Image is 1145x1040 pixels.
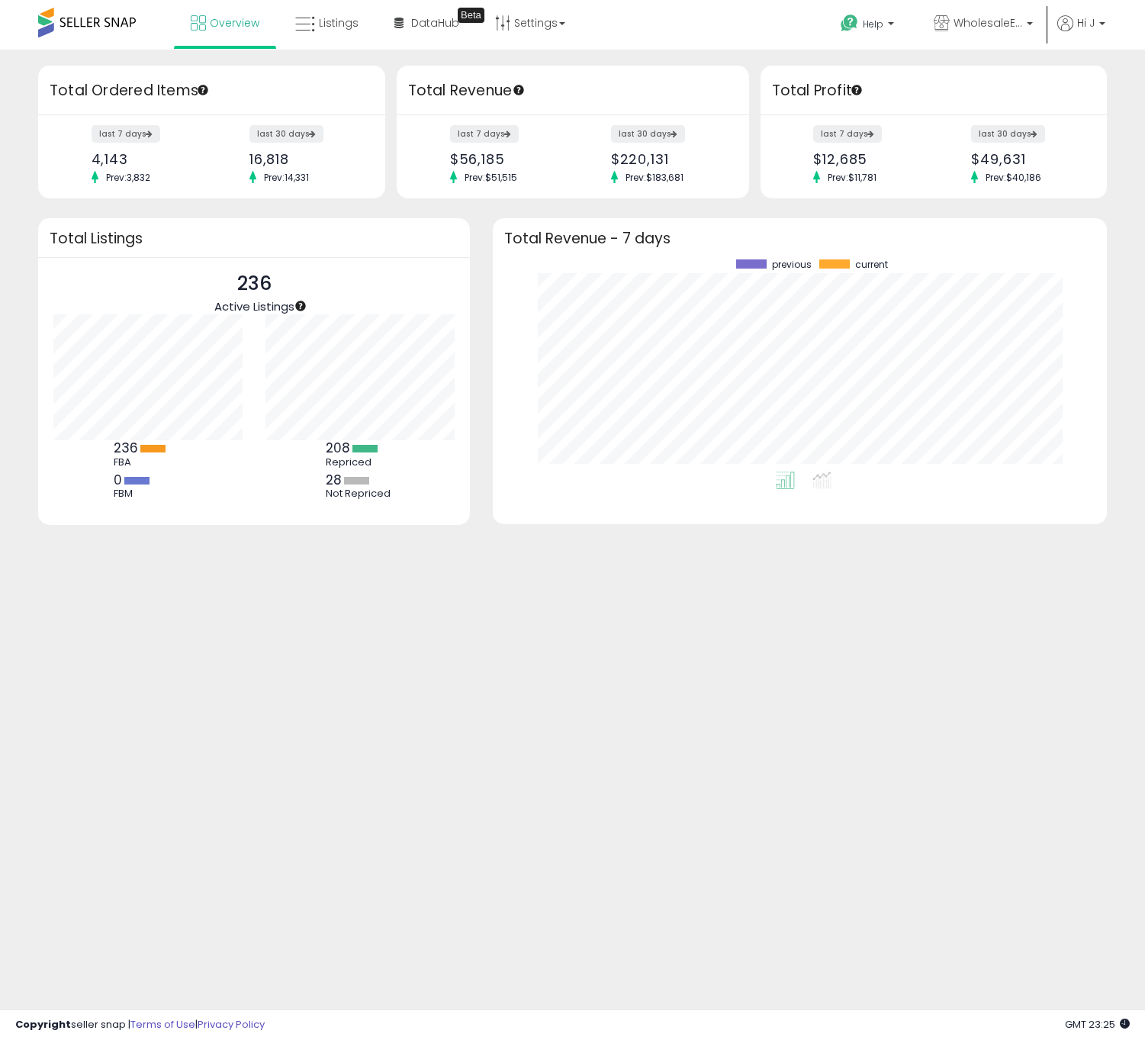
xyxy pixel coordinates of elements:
[863,18,883,31] span: Help
[326,456,394,468] div: Repriced
[214,269,294,298] p: 236
[50,80,374,101] h3: Total Ordered Items
[114,439,138,457] b: 236
[326,488,394,500] div: Not Repriced
[504,233,1095,244] h3: Total Revenue - 7 days
[92,151,201,167] div: 4,143
[256,171,317,184] span: Prev: 14,331
[840,14,859,33] i: Get Help
[214,298,294,314] span: Active Listings
[618,171,691,184] span: Prev: $183,681
[450,151,561,167] div: $56,185
[611,125,685,143] label: last 30 days
[114,488,182,500] div: FBM
[611,151,722,167] div: $220,131
[114,471,122,489] b: 0
[828,2,909,50] a: Help
[813,125,882,143] label: last 7 days
[954,15,1022,31] span: WholesaleEmporium
[850,83,864,97] div: Tooltip anchor
[98,171,158,184] span: Prev: 3,832
[411,15,459,31] span: DataHub
[326,471,342,489] b: 28
[114,456,182,468] div: FBA
[813,151,922,167] div: $12,685
[408,80,738,101] h3: Total Revenue
[820,171,884,184] span: Prev: $11,781
[855,259,888,270] span: current
[512,83,526,97] div: Tooltip anchor
[319,15,359,31] span: Listings
[458,8,484,23] div: Tooltip anchor
[196,83,210,97] div: Tooltip anchor
[971,151,1080,167] div: $49,631
[294,299,307,313] div: Tooltip anchor
[326,439,350,457] b: 208
[249,125,323,143] label: last 30 days
[457,171,525,184] span: Prev: $51,515
[772,80,1096,101] h3: Total Profit
[92,125,160,143] label: last 7 days
[772,259,812,270] span: previous
[1057,15,1105,50] a: Hi J
[1077,15,1095,31] span: Hi J
[210,15,259,31] span: Overview
[978,171,1049,184] span: Prev: $40,186
[50,233,458,244] h3: Total Listings
[450,125,519,143] label: last 7 days
[249,151,359,167] div: 16,818
[971,125,1045,143] label: last 30 days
